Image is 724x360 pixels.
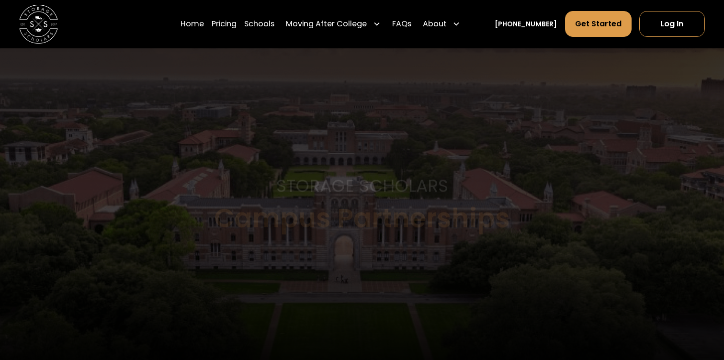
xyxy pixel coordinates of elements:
div: About [419,11,464,37]
a: Home [181,11,204,37]
a: FAQs [392,11,411,37]
div: Moving After College [286,18,367,30]
a: Schools [244,11,274,37]
div: About [423,18,447,30]
a: Log In [639,11,705,37]
a: Pricing [212,11,237,37]
a: Get Started [565,11,632,37]
img: Storage Scholars main logo [19,5,58,44]
a: [PHONE_NUMBER] [495,19,557,29]
h1: Campus Partnerships [214,204,510,233]
p: STORAGE SCHOLARS [276,173,448,199]
div: Moving After College [282,11,384,37]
